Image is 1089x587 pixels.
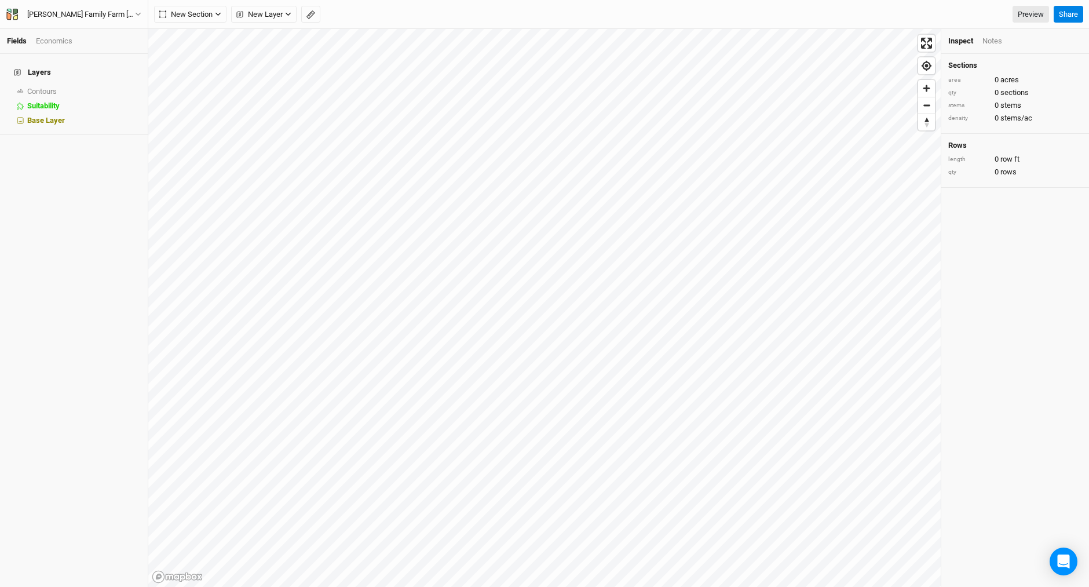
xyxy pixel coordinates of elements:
[27,101,60,110] span: Suitability
[27,116,65,125] span: Base Layer
[948,75,1082,85] div: 0
[27,9,135,20] div: [PERSON_NAME] Family Farm [PERSON_NAME] GPS Befco & Drill (ACTIVE)
[948,100,1082,111] div: 0
[948,87,1082,98] div: 0
[27,116,141,125] div: Base Layer
[1054,6,1083,23] button: Share
[154,6,226,23] button: New Section
[7,61,141,84] h4: Layers
[948,141,1082,150] h4: Rows
[27,87,141,96] div: Contours
[152,570,203,584] a: Mapbox logo
[1050,548,1077,575] div: Open Intercom Messenger
[948,167,1082,177] div: 0
[948,101,989,110] div: stems
[948,155,989,164] div: length
[7,37,27,45] a: Fields
[918,114,935,130] button: Reset bearing to north
[918,57,935,74] button: Find my location
[6,8,142,21] button: [PERSON_NAME] Family Farm [PERSON_NAME] GPS Befco & Drill (ACTIVE)
[27,101,141,111] div: Suitability
[948,89,989,97] div: qty
[301,6,320,23] button: Shortcut: M
[918,35,935,52] button: Enter fullscreen
[1000,75,1019,85] span: acres
[159,9,213,20] span: New Section
[27,9,135,20] div: Rudolph Family Farm Bob GPS Befco & Drill (ACTIVE)
[948,114,989,123] div: density
[148,29,941,587] canvas: Map
[948,76,989,85] div: area
[982,36,1002,46] div: Notes
[1000,154,1019,165] span: row ft
[948,154,1082,165] div: 0
[948,61,1082,70] h4: Sections
[231,6,297,23] button: New Layer
[948,113,1082,123] div: 0
[948,36,973,46] div: Inspect
[36,36,72,46] div: Economics
[918,80,935,97] button: Zoom in
[1013,6,1049,23] a: Preview
[1000,167,1017,177] span: rows
[1000,113,1032,123] span: stems/ac
[27,87,57,96] span: Contours
[236,9,283,20] span: New Layer
[1000,100,1021,111] span: stems
[948,168,989,177] div: qty
[1000,87,1029,98] span: sections
[918,97,935,114] button: Zoom out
